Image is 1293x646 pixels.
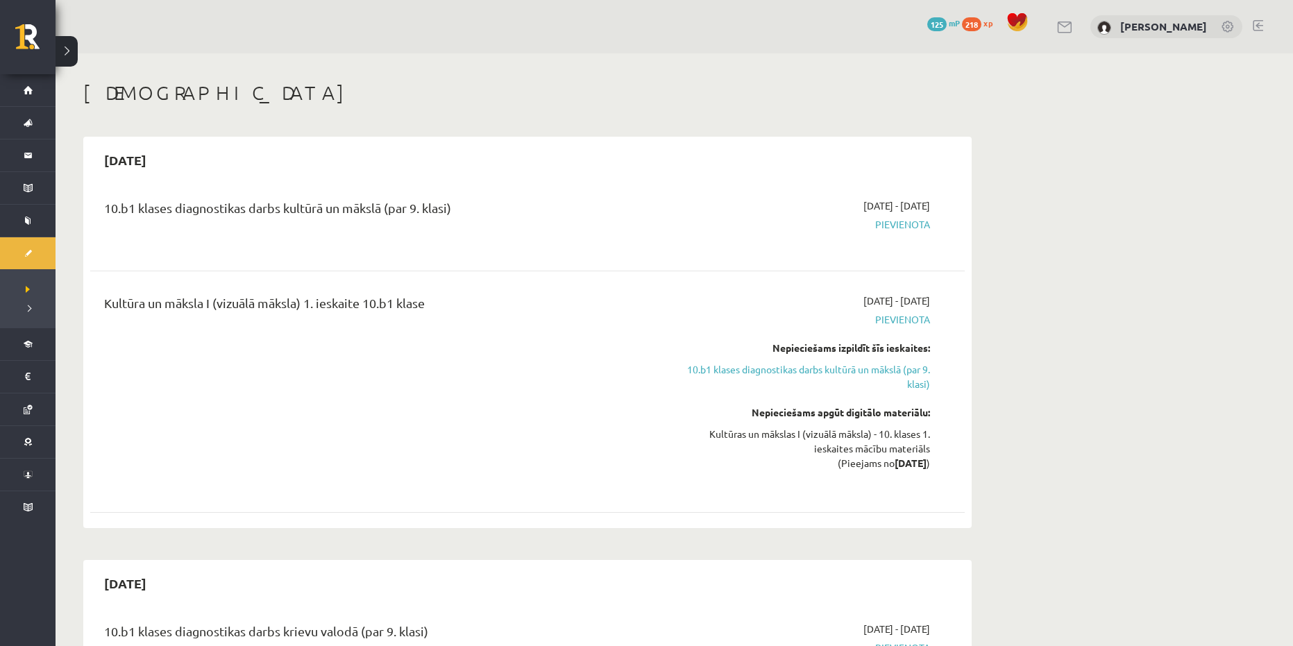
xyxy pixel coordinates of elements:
a: 218 xp [962,17,999,28]
a: [PERSON_NAME] [1120,19,1207,33]
span: Pievienota [668,217,930,232]
h2: [DATE] [90,144,160,176]
span: [DATE] - [DATE] [863,622,930,636]
h1: [DEMOGRAPHIC_DATA] [83,81,972,105]
span: mP [949,17,960,28]
div: Nepieciešams izpildīt šīs ieskaites: [668,341,930,355]
div: Kultūra un māksla I (vizuālā māksla) 1. ieskaite 10.b1 klase [104,294,648,319]
div: 10.b1 klases diagnostikas darbs kultūrā un mākslā (par 9. klasi) [104,198,648,224]
span: [DATE] - [DATE] [863,198,930,213]
span: 218 [962,17,981,31]
a: 125 mP [927,17,960,28]
div: Kultūras un mākslas I (vizuālā māksla) - 10. klases 1. ieskaites mācību materiāls (Pieejams no ) [668,427,930,470]
span: [DATE] - [DATE] [863,294,930,308]
div: Nepieciešams apgūt digitālo materiālu: [668,405,930,420]
strong: [DATE] [895,457,927,469]
span: Pievienota [668,312,930,327]
span: xp [983,17,992,28]
a: Rīgas 1. Tālmācības vidusskola [15,24,56,59]
span: 125 [927,17,947,31]
img: Vitālijs Čugunovs [1097,21,1111,35]
a: 10.b1 klases diagnostikas darbs kultūrā un mākslā (par 9. klasi) [668,362,930,391]
h2: [DATE] [90,567,160,600]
